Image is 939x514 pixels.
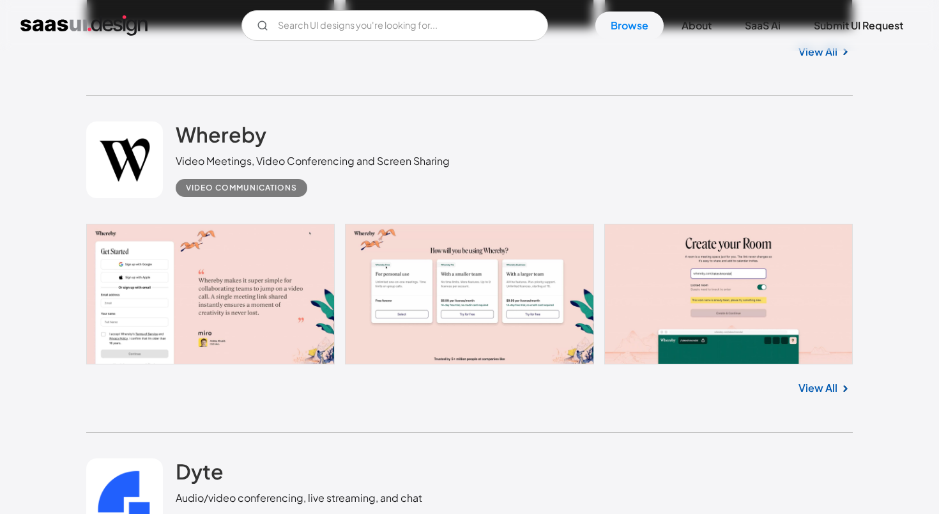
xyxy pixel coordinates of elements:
a: Whereby [176,121,266,153]
form: Email Form [241,10,548,41]
a: View All [798,44,837,59]
a: About [666,12,727,40]
h2: Whereby [176,121,266,147]
a: View All [798,380,837,396]
input: Search UI designs you're looking for... [241,10,548,41]
a: Dyte [176,458,224,490]
a: home [20,15,148,36]
div: Audio/video conferencing, live streaming, and chat [176,490,422,506]
a: SaaS Ai [729,12,796,40]
a: Browse [595,12,664,40]
a: Submit UI Request [798,12,919,40]
h2: Dyte [176,458,224,484]
div: Video Meetings, Video Conferencing and Screen Sharing [176,153,450,169]
div: Video Communications [186,180,297,196]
